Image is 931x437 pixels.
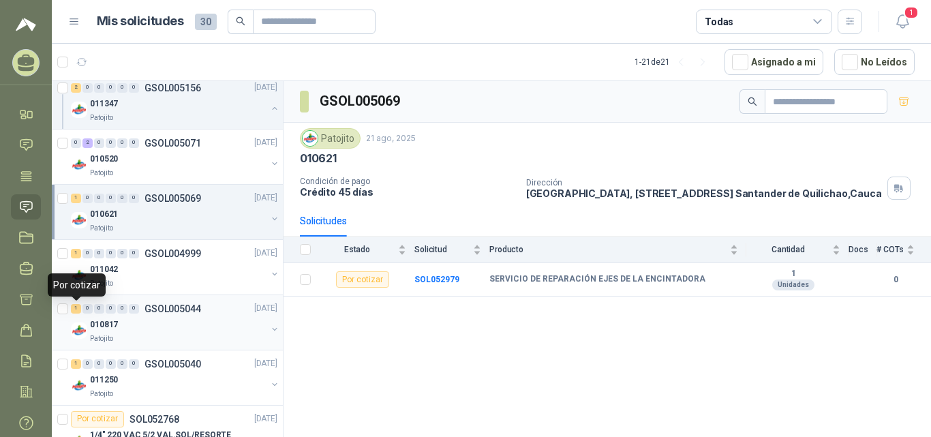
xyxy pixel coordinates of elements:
[82,249,93,258] div: 0
[876,245,904,254] span: # COTs
[144,83,201,93] p: GSOL005156
[300,213,347,228] div: Solicitudes
[106,138,116,148] div: 0
[129,249,139,258] div: 0
[94,249,104,258] div: 0
[94,83,104,93] div: 0
[705,14,733,29] div: Todas
[414,275,459,284] a: SOL052979
[90,112,113,123] p: Patojito
[526,187,882,199] p: [GEOGRAPHIC_DATA], [STREET_ADDRESS] Santander de Quilichao , Cauca
[117,138,127,148] div: 0
[254,412,277,425] p: [DATE]
[71,359,81,369] div: 1
[303,131,318,146] img: Company Logo
[300,151,337,166] p: 010621
[117,83,127,93] div: 0
[71,135,280,179] a: 0 2 0 0 0 0 GSOL005071[DATE] Company Logo010520Patojito
[71,356,280,400] a: 1 0 0 0 0 0 GSOL005040[DATE] Company Logo011250Patojito
[746,237,849,263] th: Cantidad
[106,194,116,203] div: 0
[90,168,113,179] p: Patojito
[71,249,81,258] div: 1
[144,194,201,203] p: GSOL005069
[144,249,201,258] p: GSOL004999
[489,237,746,263] th: Producto
[489,274,705,285] b: SERVICIO DE REPARACIÓN EJES DE LA ENCINTADORA
[90,333,113,344] p: Patojito
[97,12,184,31] h1: Mis solicitudes
[366,132,416,145] p: 21 ago, 2025
[71,138,81,148] div: 0
[254,357,277,370] p: [DATE]
[94,359,104,369] div: 0
[106,83,116,93] div: 0
[90,263,118,276] p: 011042
[254,302,277,315] p: [DATE]
[94,304,104,314] div: 0
[320,91,402,112] h3: GSOL005069
[129,138,139,148] div: 0
[71,190,280,234] a: 1 0 0 0 0 0 GSOL005069[DATE] Company Logo010621Patojito
[144,304,201,314] p: GSOL005044
[336,271,389,288] div: Por cotizar
[319,245,395,254] span: Estado
[71,301,280,344] a: 1 0 0 0 0 0 GSOL005044[DATE] Company Logo010817Patojito
[90,153,118,166] p: 010520
[635,51,714,73] div: 1 - 21 de 21
[746,245,829,254] span: Cantidad
[129,304,139,314] div: 0
[117,304,127,314] div: 0
[772,280,814,290] div: Unidades
[71,378,87,394] img: Company Logo
[94,194,104,203] div: 0
[71,322,87,339] img: Company Logo
[876,273,915,286] b: 0
[90,208,118,221] p: 010621
[82,359,93,369] div: 0
[71,411,124,427] div: Por cotizar
[71,194,81,203] div: 1
[71,102,87,118] img: Company Logo
[82,83,93,93] div: 0
[300,128,361,149] div: Patojito
[876,237,931,263] th: # COTs
[82,304,93,314] div: 0
[300,177,515,186] p: Condición de pago
[71,245,280,289] a: 1 0 0 0 0 0 GSOL004999[DATE] Company Logo011042Patojito
[94,138,104,148] div: 0
[117,359,127,369] div: 0
[71,157,87,173] img: Company Logo
[90,223,113,234] p: Patojito
[90,318,118,331] p: 010817
[117,194,127,203] div: 0
[106,359,116,369] div: 0
[748,97,757,106] span: search
[71,80,280,123] a: 2 0 0 0 0 0 GSOL005156[DATE] Company Logo011347Patojito
[254,192,277,205] p: [DATE]
[16,16,36,33] img: Logo peakr
[254,247,277,260] p: [DATE]
[849,237,876,263] th: Docs
[834,49,915,75] button: No Leídos
[129,415,179,424] p: SOL052768
[195,14,217,30] span: 30
[144,359,201,369] p: GSOL005040
[254,136,277,149] p: [DATE]
[414,245,470,254] span: Solicitud
[71,267,87,284] img: Company Logo
[746,269,840,280] b: 1
[82,138,93,148] div: 2
[890,10,915,34] button: 1
[414,237,489,263] th: Solicitud
[117,249,127,258] div: 0
[71,212,87,228] img: Company Logo
[71,83,81,93] div: 2
[129,359,139,369] div: 0
[106,304,116,314] div: 0
[90,389,113,400] p: Patojito
[319,237,414,263] th: Estado
[90,97,118,110] p: 011347
[300,186,515,198] p: Crédito 45 días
